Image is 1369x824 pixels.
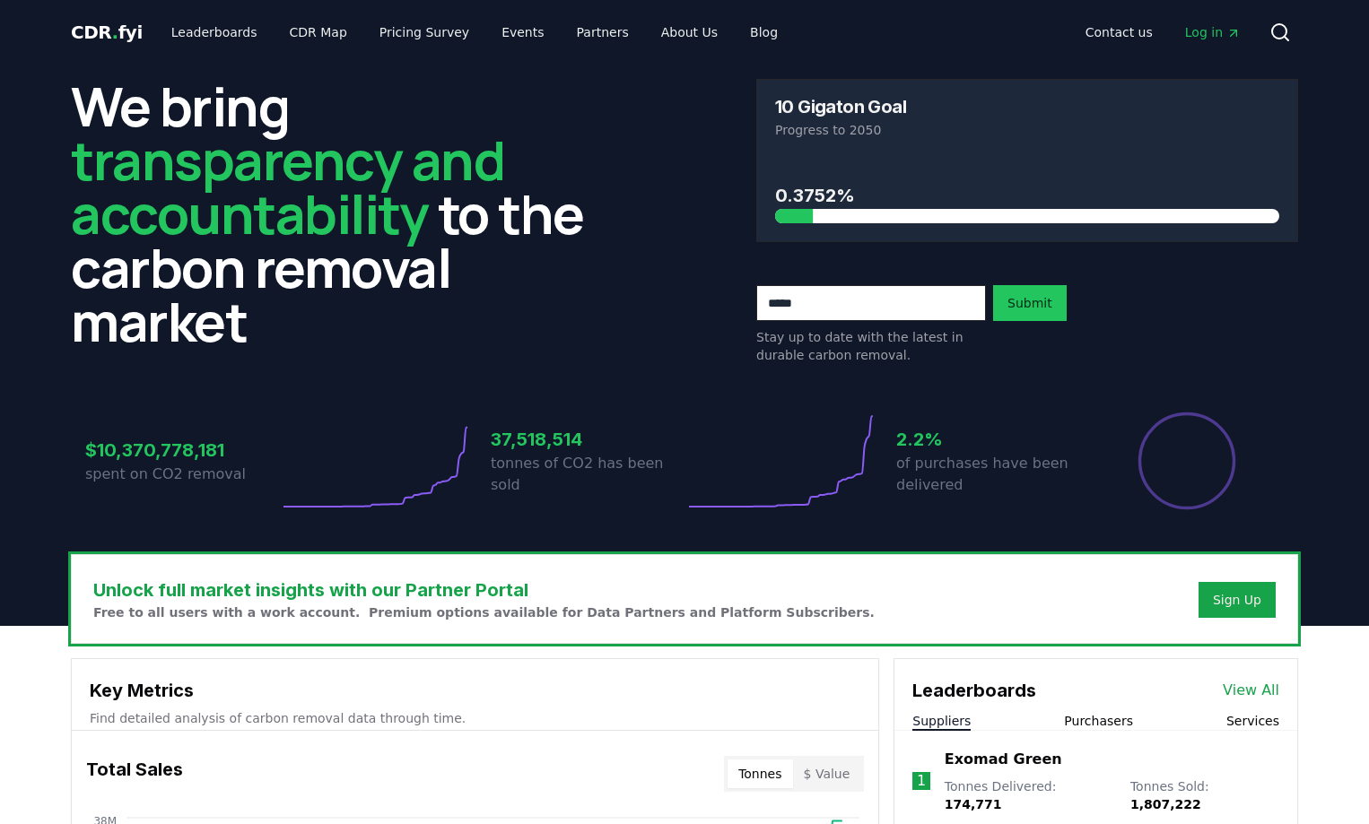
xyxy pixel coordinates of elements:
h3: Leaderboards [912,677,1036,704]
a: CDR.fyi [71,20,143,45]
button: Services [1226,712,1279,730]
button: Suppliers [912,712,971,730]
button: $ Value [793,759,861,788]
a: Contact us [1071,16,1167,48]
h3: $10,370,778,181 [85,437,279,464]
p: Tonnes Delivered : [945,777,1112,813]
a: Leaderboards [157,16,272,48]
span: 1,807,222 [1130,797,1201,811]
a: Exomad Green [945,749,1062,770]
h3: 2.2% [896,426,1090,453]
button: Submit [993,285,1067,321]
a: Log in [1171,16,1255,48]
a: Pricing Survey [365,16,484,48]
h3: 0.3752% [775,182,1279,209]
nav: Main [157,16,792,48]
p: 1 [917,770,926,792]
span: CDR fyi [71,22,143,43]
p: Free to all users with a work account. Premium options available for Data Partners and Platform S... [93,603,875,621]
div: Percentage of sales delivered [1137,411,1237,511]
p: Stay up to date with the latest in durable carbon removal. [756,328,986,364]
p: Find detailed analysis of carbon removal data through time. [90,709,860,727]
span: 174,771 [945,797,1002,811]
p: tonnes of CO2 has been sold [491,453,684,496]
span: Log in [1185,23,1241,41]
a: Events [487,16,558,48]
a: About Us [647,16,732,48]
button: Purchasers [1064,712,1133,730]
span: transparency and accountability [71,123,504,250]
a: Sign Up [1213,591,1261,609]
h3: Total Sales [86,756,183,792]
nav: Main [1071,16,1255,48]
h3: 10 Gigaton Goal [775,98,906,116]
h3: Unlock full market insights with our Partner Portal [93,577,875,603]
p: Progress to 2050 [775,121,1279,139]
p: spent on CO2 removal [85,464,279,485]
a: Partners [562,16,643,48]
span: . [112,22,118,43]
h2: We bring to the carbon removal market [71,79,613,348]
button: Tonnes [728,759,792,788]
a: Blog [736,16,792,48]
h3: Key Metrics [90,677,860,704]
a: CDR Map [275,16,362,48]
p: Tonnes Sold : [1130,777,1279,813]
a: View All [1223,680,1279,701]
h3: 37,518,514 [491,426,684,453]
button: Sign Up [1199,582,1276,618]
p: of purchases have been delivered [896,453,1090,496]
